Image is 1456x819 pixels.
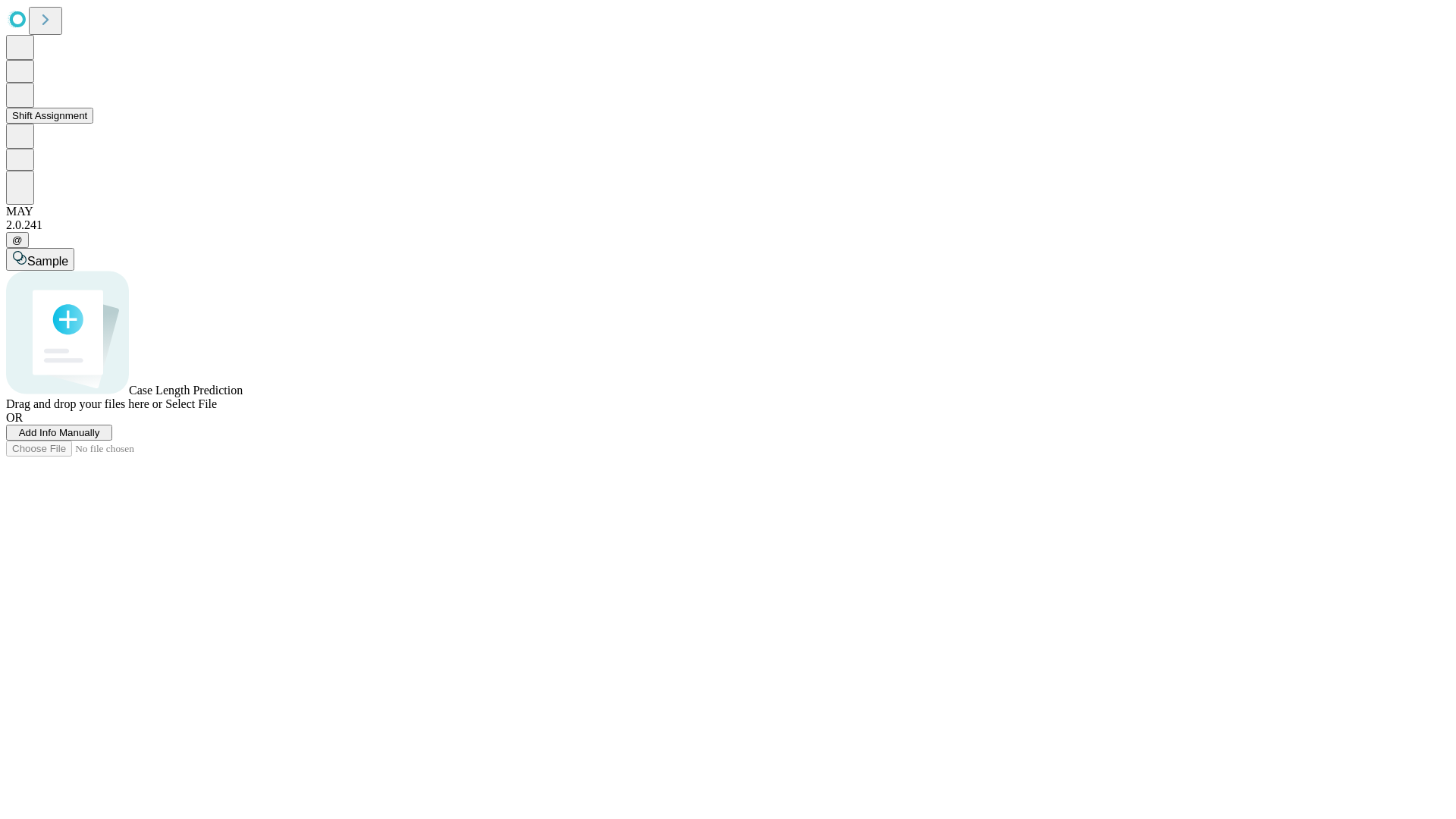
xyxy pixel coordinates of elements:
[12,234,23,246] span: @
[6,218,1450,232] div: 2.0.241
[6,232,29,248] button: @
[6,425,112,441] button: Add Info Manually
[19,427,100,438] span: Add Info Manually
[6,108,93,124] button: Shift Assignment
[6,411,23,424] span: OR
[6,205,1450,218] div: MAY
[6,248,74,271] button: Sample
[129,384,243,397] span: Case Length Prediction
[6,397,162,410] span: Drag and drop your files here or
[165,397,217,410] span: Select File
[27,255,68,268] span: Sample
